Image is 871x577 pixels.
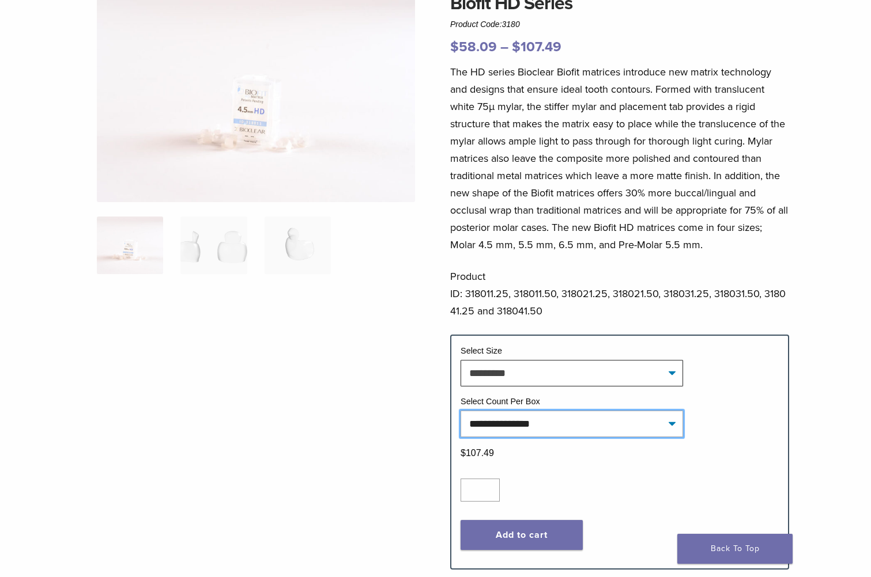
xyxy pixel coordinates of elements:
bdi: 58.09 [450,39,497,55]
p: The HD series Bioclear Biofit matrices introduce new matrix technology and designs that ensure id... [450,63,789,253]
label: Select Count Per Box [461,397,540,406]
span: 3180 [502,20,520,29]
button: Add to cart [461,520,583,550]
label: Select Size [461,346,502,355]
bdi: 107.49 [461,448,494,458]
span: $ [461,448,466,458]
img: Biofit HD Series - Image 2 [180,217,247,274]
span: – [500,39,508,55]
span: $ [450,39,459,55]
p: Product ID: 318011.25, 318011.50, 318021.25, 318021.50, 318031.25, 318031.50, 318041.25 and 31804... [450,268,789,320]
img: Posterior-Biofit-HD-Series-Matrices-324x324.jpg [97,217,163,274]
span: $ [512,39,521,55]
span: Product Code: [450,20,520,29]
a: Back To Top [677,534,793,564]
bdi: 107.49 [512,39,561,55]
img: Biofit HD Series - Image 3 [265,217,331,274]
